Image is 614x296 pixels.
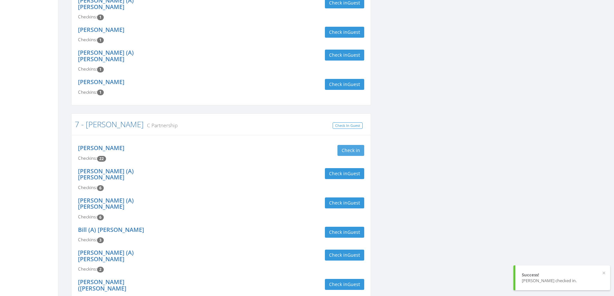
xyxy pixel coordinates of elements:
a: [PERSON_NAME] (A) [PERSON_NAME] [78,167,134,181]
a: [PERSON_NAME] (A) [PERSON_NAME] [78,196,134,211]
button: Check inGuest [325,50,364,61]
button: Check inGuest [325,279,364,290]
a: [PERSON_NAME] (A) [PERSON_NAME] [78,49,134,63]
span: Checkin count [97,185,104,191]
span: Guest [347,81,360,87]
span: Guest [347,229,360,235]
span: Checkin count [97,156,106,162]
span: Guest [347,281,360,287]
a: [PERSON_NAME] [78,26,124,33]
button: Check inGuest [325,250,364,261]
span: Checkin count [97,90,104,95]
button: Check inGuest [325,227,364,238]
div: Success! [522,272,604,278]
span: Checkins: [78,185,97,190]
button: Check inGuest [325,197,364,208]
span: Checkins: [78,89,97,95]
a: Bill (A) [PERSON_NAME] [78,226,144,234]
button: Check inGuest [325,168,364,179]
div: [PERSON_NAME] checked in. [522,278,604,284]
a: 7 - [PERSON_NAME] [75,119,144,129]
button: Check inGuest [325,27,364,38]
span: Checkin count [97,267,104,272]
span: Guest [347,29,360,35]
a: [PERSON_NAME] (A) [PERSON_NAME] [78,249,134,263]
button: × [602,270,606,276]
a: [PERSON_NAME] ([PERSON_NAME] [78,278,126,292]
span: Checkins: [78,266,97,272]
span: Checkin count [97,67,104,72]
span: Checkins: [78,155,97,161]
span: Guest [347,200,360,206]
span: Guest [347,52,360,58]
span: Checkins: [78,237,97,243]
span: Checkin count [97,37,104,43]
span: Checkin count [97,14,104,20]
span: Checkins: [78,14,97,20]
small: C Partnership [144,122,178,129]
button: Check in [337,145,364,156]
a: [PERSON_NAME] [78,78,124,86]
span: Checkins: [78,214,97,220]
span: Checkins: [78,66,97,72]
span: Checkin count [97,215,104,220]
span: Checkin count [97,237,104,243]
span: Guest [347,252,360,258]
a: [PERSON_NAME] [78,144,124,152]
button: Check inGuest [325,79,364,90]
span: Checkins: [78,37,97,43]
a: Check In Guest [333,122,363,129]
span: Guest [347,170,360,177]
